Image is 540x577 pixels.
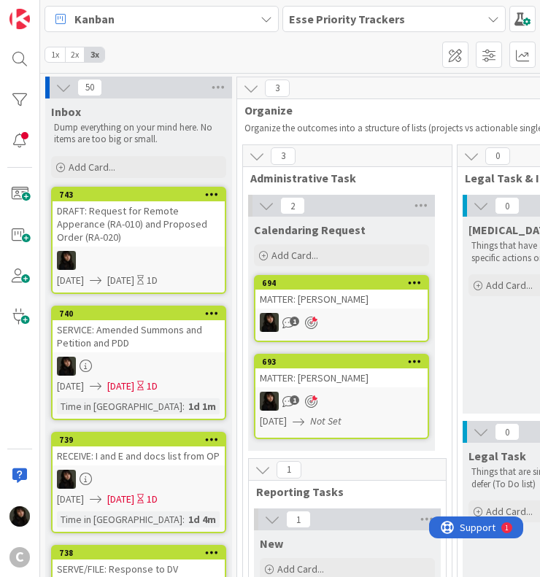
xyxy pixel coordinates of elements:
[53,433,225,446] div: 739
[280,197,305,214] span: 2
[260,536,283,551] span: New
[51,432,226,533] a: 739RECEIVE: I and E and docs list from OPES[DATE][DATE]1DTime in [GEOGRAPHIC_DATA]:1d 4m
[255,392,428,411] div: ES
[107,273,134,288] span: [DATE]
[53,433,225,465] div: 739RECEIVE: I and E and docs list from OP
[53,320,225,352] div: SERVICE: Amended Summons and Petition and PDD
[485,147,510,165] span: 0
[290,317,299,326] span: 1
[250,171,433,185] span: Administrative Task
[76,6,80,18] div: 1
[289,12,405,26] b: Esse Priority Trackers
[310,414,342,427] i: Not Set
[53,188,225,201] div: 743
[57,492,84,507] span: [DATE]
[495,197,520,214] span: 0
[486,505,533,518] span: Add Card...
[53,188,225,247] div: 743DRAFT: Request for Remote Apperance (RA-010) and Proposed Order (RA-020)
[495,423,520,441] span: 0
[262,357,428,367] div: 693
[277,562,324,576] span: Add Card...
[265,80,290,97] span: 3
[53,307,225,320] div: 740
[9,506,30,527] img: ES
[57,273,84,288] span: [DATE]
[147,379,158,394] div: 1D
[147,273,158,288] div: 1D
[468,449,526,463] span: Legal Task
[65,47,85,62] span: 2x
[69,160,115,174] span: Add Card...
[53,357,225,376] div: ES
[57,470,76,489] img: ES
[286,511,311,528] span: 1
[53,446,225,465] div: RECEIVE: I and E and docs list from OP
[57,379,84,394] span: [DATE]
[260,414,287,429] span: [DATE]
[182,511,185,527] span: :
[57,251,76,270] img: ES
[9,547,30,568] div: C
[290,395,299,405] span: 1
[53,470,225,489] div: ES
[77,79,102,96] span: 50
[51,306,226,420] a: 740SERVICE: Amended Summons and Petition and PDDES[DATE][DATE]1DTime in [GEOGRAPHIC_DATA]:1d 1m
[59,190,225,200] div: 743
[254,354,429,439] a: 693MATTER: [PERSON_NAME]ES[DATE]Not Set
[53,251,225,270] div: ES
[185,398,220,414] div: 1d 1m
[271,147,296,165] span: 3
[54,122,223,146] p: Dump everything on your mind here. No items are too big or small.
[486,279,533,292] span: Add Card...
[277,461,301,479] span: 1
[255,355,428,387] div: 693MATTER: [PERSON_NAME]
[53,201,225,247] div: DRAFT: Request for Remote Apperance (RA-010) and Proposed Order (RA-020)
[59,548,225,558] div: 738
[255,368,428,387] div: MATTER: [PERSON_NAME]
[59,435,225,445] div: 739
[182,398,185,414] span: :
[107,379,134,394] span: [DATE]
[57,511,182,527] div: Time in [GEOGRAPHIC_DATA]
[254,222,366,237] span: Calendaring Request
[256,484,428,499] span: Reporting Tasks
[57,398,182,414] div: Time in [GEOGRAPHIC_DATA]
[45,47,65,62] span: 1x
[59,309,225,319] div: 740
[51,187,226,294] a: 743DRAFT: Request for Remote Apperance (RA-010) and Proposed Order (RA-020)ES[DATE][DATE]1D
[85,47,104,62] span: 3x
[57,357,76,376] img: ES
[255,276,428,290] div: 694
[185,511,220,527] div: 1d 4m
[53,307,225,352] div: 740SERVICE: Amended Summons and Petition and PDD
[271,249,318,262] span: Add Card...
[51,104,81,119] span: Inbox
[255,355,428,368] div: 693
[255,313,428,332] div: ES
[74,10,115,28] span: Kanban
[31,2,66,20] span: Support
[147,492,158,507] div: 1D
[255,276,428,309] div: 694MATTER: [PERSON_NAME]
[53,546,225,559] div: 738
[255,290,428,309] div: MATTER: [PERSON_NAME]
[262,278,428,288] div: 694
[260,313,279,332] img: ES
[107,492,134,507] span: [DATE]
[260,392,279,411] img: ES
[9,9,30,29] img: Visit kanbanzone.com
[254,275,429,342] a: 694MATTER: [PERSON_NAME]ES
